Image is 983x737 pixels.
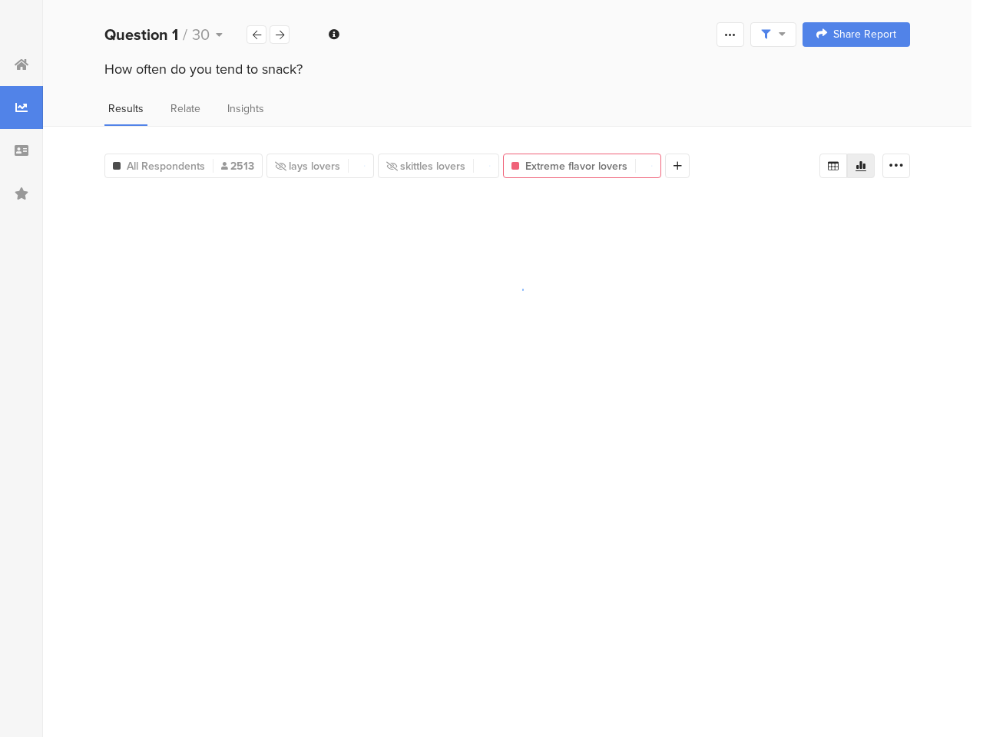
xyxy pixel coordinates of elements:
[833,29,896,40] span: Share Report
[289,158,340,174] span: lays lovers
[192,23,210,46] span: 30
[170,101,200,117] span: Relate
[400,158,465,174] span: skittles lovers
[127,158,205,174] span: All Respondents
[104,59,910,79] div: How often do you tend to snack?
[221,158,254,174] span: 2513
[227,101,264,117] span: Insights
[104,23,178,46] b: Question 1
[183,23,187,46] span: /
[108,101,144,117] span: Results
[525,158,627,174] span: Extreme flavor lovers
